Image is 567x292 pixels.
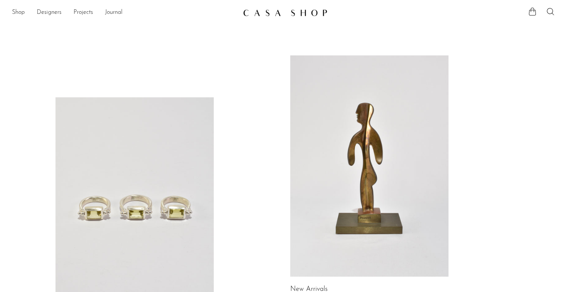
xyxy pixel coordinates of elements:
[12,8,25,18] a: Shop
[12,6,237,19] nav: Desktop navigation
[37,8,61,18] a: Designers
[12,6,237,19] ul: NEW HEADER MENU
[105,8,123,18] a: Journal
[73,8,93,18] a: Projects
